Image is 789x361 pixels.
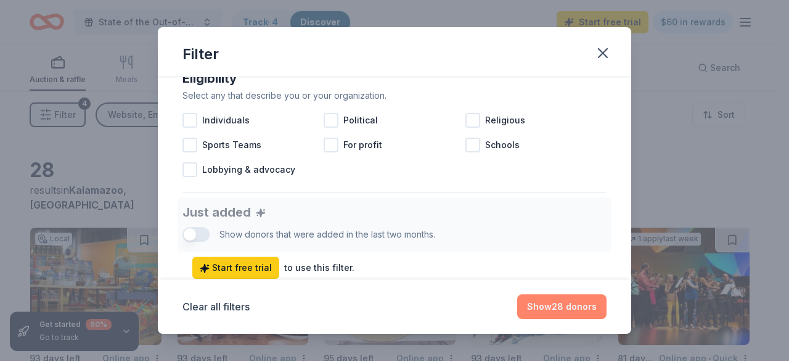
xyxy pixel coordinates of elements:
[182,88,607,103] div: Select any that describe you or your organization.
[284,260,354,275] div: to use this filter.
[517,294,607,319] button: Show28 donors
[182,299,250,314] button: Clear all filters
[182,68,607,88] div: Eligibility
[200,260,272,275] span: Start free trial
[202,138,261,152] span: Sports Teams
[202,113,250,128] span: Individuals
[192,257,279,279] a: Start free trial
[343,113,378,128] span: Political
[202,162,295,177] span: Lobbying & advocacy
[182,44,219,64] div: Filter
[485,113,525,128] span: Religious
[485,138,520,152] span: Schools
[343,138,382,152] span: For profit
